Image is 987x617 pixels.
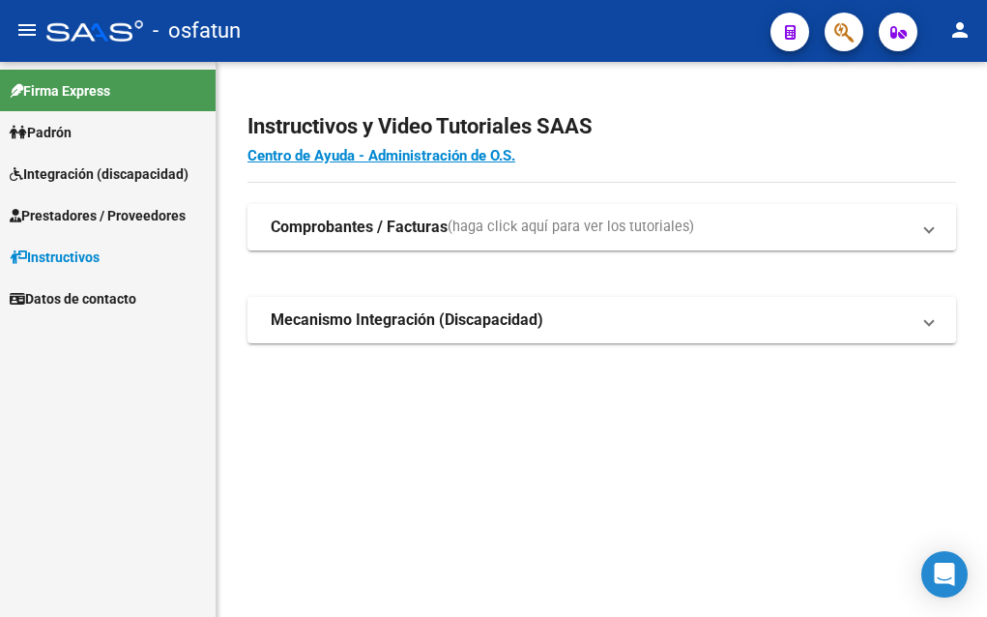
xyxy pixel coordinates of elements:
[247,297,956,343] mat-expansion-panel-header: Mecanismo Integración (Discapacidad)
[271,217,448,238] strong: Comprobantes / Facturas
[10,205,186,226] span: Prestadores / Proveedores
[10,247,100,268] span: Instructivos
[271,309,543,331] strong: Mecanismo Integración (Discapacidad)
[15,18,39,42] mat-icon: menu
[921,551,968,598] div: Open Intercom Messenger
[10,288,136,309] span: Datos de contacto
[10,80,110,102] span: Firma Express
[247,204,956,250] mat-expansion-panel-header: Comprobantes / Facturas(haga click aquí para ver los tutoriales)
[10,122,72,143] span: Padrón
[247,108,956,145] h2: Instructivos y Video Tutoriales SAAS
[247,147,515,164] a: Centro de Ayuda - Administración de O.S.
[448,217,694,238] span: (haga click aquí para ver los tutoriales)
[153,10,241,52] span: - osfatun
[948,18,972,42] mat-icon: person
[10,163,189,185] span: Integración (discapacidad)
